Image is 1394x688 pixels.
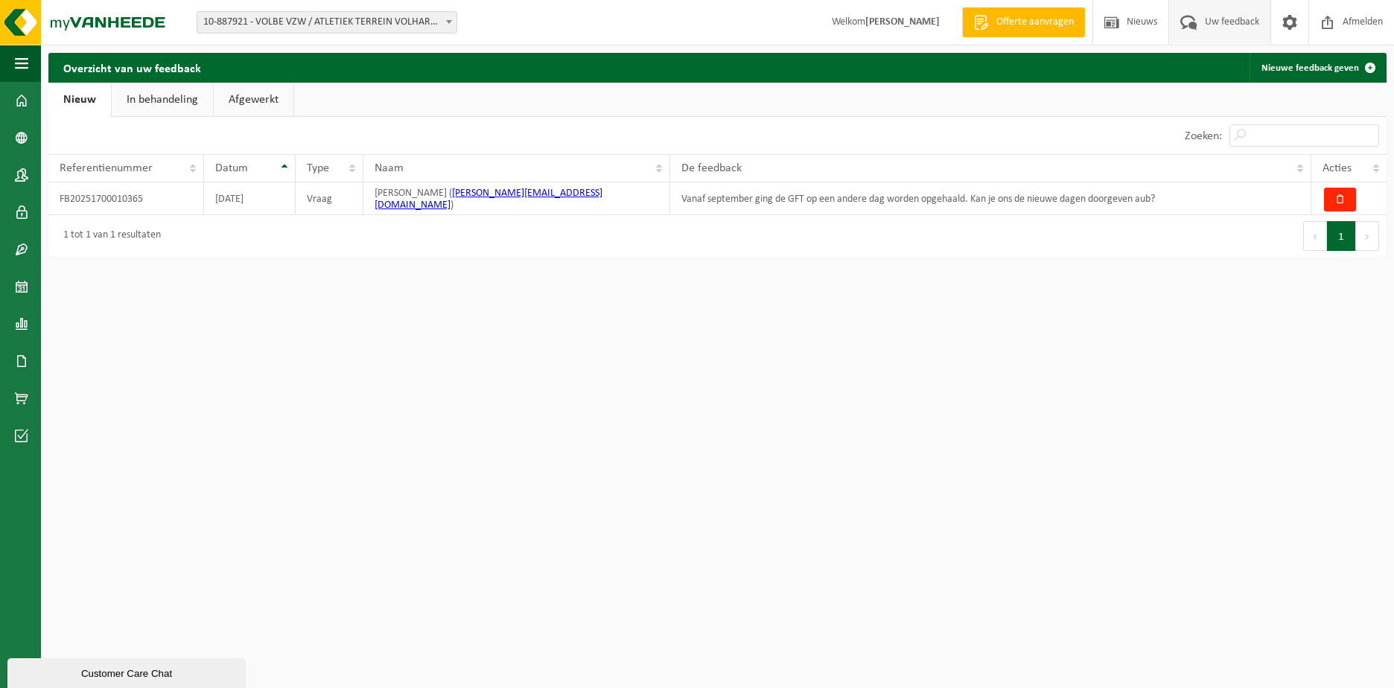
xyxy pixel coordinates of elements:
[204,182,296,215] td: [DATE]
[56,223,161,249] div: 1 tot 1 van 1 resultaten
[1185,130,1222,142] label: Zoeken:
[993,15,1078,30] span: Offerte aanvragen
[1250,53,1385,83] a: Nieuwe feedback geven
[7,655,249,688] iframe: chat widget
[375,162,404,174] span: Naam
[112,83,213,117] a: In behandeling
[307,162,329,174] span: Type
[375,188,602,211] a: [PERSON_NAME][EMAIL_ADDRESS][DOMAIN_NAME]
[363,182,670,215] td: [PERSON_NAME] ( )
[48,182,204,215] td: FB20251700010365
[962,7,1085,37] a: Offerte aanvragen
[296,182,363,215] td: Vraag
[865,16,940,28] strong: [PERSON_NAME]
[60,162,153,174] span: Referentienummer
[215,162,248,174] span: Datum
[48,53,216,82] h2: Overzicht van uw feedback
[681,162,742,174] span: De feedback
[1323,162,1352,174] span: Acties
[197,11,457,34] span: 10-887921 - VOLBE VZW / ATLETIEK TERREIN VOLHARDING BEVEREN - BEVEREN-WAAS
[1356,221,1379,251] button: Next
[1303,221,1327,251] button: Previous
[670,182,1311,215] td: Vanaf september ging de GFT op een andere dag worden opgehaald. Kan je ons de nieuwe dagen doorge...
[48,83,111,117] a: Nieuw
[214,83,293,117] a: Afgewerkt
[197,12,456,33] span: 10-887921 - VOLBE VZW / ATLETIEK TERREIN VOLHARDING BEVEREN - BEVEREN-WAAS
[1327,221,1356,251] button: 1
